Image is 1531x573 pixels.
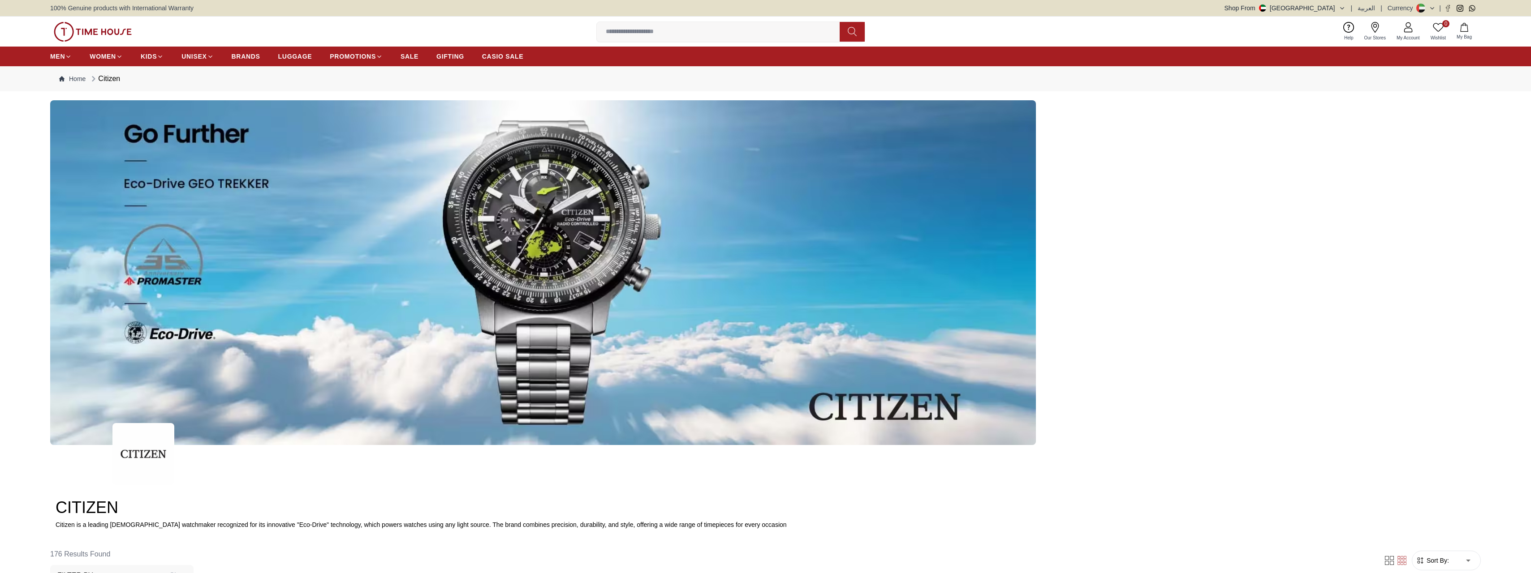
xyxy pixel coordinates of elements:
[112,423,174,485] img: ...
[1259,4,1266,12] img: United Arab Emirates
[141,52,157,61] span: KIDS
[278,48,312,64] a: LUGGAGE
[1442,20,1449,27] span: 0
[50,543,194,565] h6: 176 Results Found
[436,48,464,64] a: GIFTING
[54,22,132,42] img: ...
[482,52,524,61] span: CASIO SALE
[1425,556,1449,565] span: Sort By:
[330,48,383,64] a: PROMOTIONS
[50,66,1481,91] nav: Breadcrumb
[1445,5,1451,12] a: Facebook
[1469,5,1475,12] a: Whatsapp
[50,100,1036,445] img: ...
[1451,21,1477,42] button: My Bag
[89,73,120,84] div: Citizen
[1225,4,1346,13] button: Shop From[GEOGRAPHIC_DATA]
[1358,4,1375,13] button: العربية
[1341,34,1357,41] span: Help
[1453,34,1475,40] span: My Bag
[1380,4,1382,13] span: |
[1351,4,1353,13] span: |
[1457,5,1463,12] a: Instagram
[56,520,1475,529] p: Citizen is a leading [DEMOGRAPHIC_DATA] watchmaker recognized for its innovative "Eco-Drive" tech...
[232,48,260,64] a: BRANDS
[90,48,123,64] a: WOMEN
[1425,20,1451,43] a: 0Wishlist
[90,52,116,61] span: WOMEN
[482,48,524,64] a: CASIO SALE
[56,499,1475,517] h2: CITIZEN
[232,52,260,61] span: BRANDS
[50,4,194,13] span: 100% Genuine products with International Warranty
[1339,20,1359,43] a: Help
[50,48,72,64] a: MEN
[436,52,464,61] span: GIFTING
[50,52,65,61] span: MEN
[1393,34,1423,41] span: My Account
[1439,4,1441,13] span: |
[401,52,418,61] span: SALE
[278,52,312,61] span: LUGGAGE
[1416,556,1449,565] button: Sort By:
[181,48,213,64] a: UNISEX
[59,74,86,83] a: Home
[181,52,207,61] span: UNISEX
[1361,34,1389,41] span: Our Stores
[1427,34,1449,41] span: Wishlist
[1388,4,1417,13] div: Currency
[401,48,418,64] a: SALE
[141,48,164,64] a: KIDS
[1359,20,1391,43] a: Our Stores
[330,52,376,61] span: PROMOTIONS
